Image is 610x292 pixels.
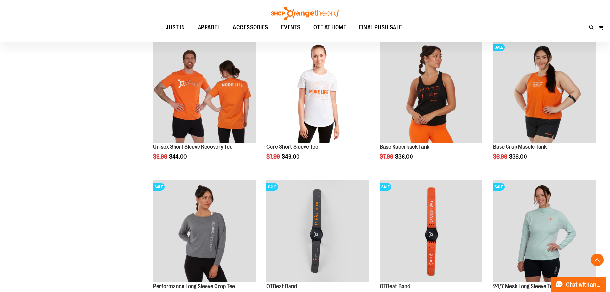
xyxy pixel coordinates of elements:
[551,277,606,292] button: Chat with an Expert
[380,154,394,160] span: $7.99
[153,144,232,150] a: Unisex Short Sleeve Recovery Tee
[380,180,482,282] img: OTBeat Band
[395,154,414,160] span: $36.00
[493,154,508,160] span: $6.99
[281,20,301,35] span: EVENTS
[169,154,188,160] span: $44.00
[153,283,235,289] a: Performance Long Sleeve Crop Tee
[493,44,505,51] span: SALE
[380,144,429,150] a: Base Racerback Tank
[233,20,268,35] span: ACCESSORIES
[493,40,596,144] a: Product image for Base Crop Muscle TankSALE
[493,180,596,282] img: 24/7 Mesh Long Sleeve Tee
[380,183,391,191] span: SALE
[153,154,168,160] span: $9.99
[490,37,599,176] div: product
[493,144,547,150] a: Base Crop Muscle Tank
[263,37,372,176] div: product
[313,20,346,35] span: OTF AT HOME
[380,180,482,283] a: OTBeat BandSALE
[150,37,259,176] div: product
[566,282,602,288] span: Chat with an Expert
[266,40,369,143] img: Product image for Core Short Sleeve Tee
[266,183,278,191] span: SALE
[377,37,485,176] div: product
[282,154,301,160] span: $46.00
[493,183,505,191] span: SALE
[153,40,256,144] a: Product image for Unisex Short Sleeve Recovery Tee
[198,20,220,35] span: APPAREL
[380,283,410,289] a: OTBeat Band
[380,40,482,143] img: Product image for Base Racerback Tank
[266,283,297,289] a: OTBeat Band
[509,154,528,160] span: $36.00
[153,183,165,191] span: SALE
[153,180,256,283] a: Product image for Performance Long Sleeve Crop TeeSALE
[359,20,402,35] span: FINAL PUSH SALE
[266,180,369,283] a: OTBeat BandSALE
[493,283,556,289] a: 24/7 Mesh Long Sleeve Tee
[591,254,604,266] button: Back To Top
[153,180,256,282] img: Product image for Performance Long Sleeve Crop Tee
[153,40,256,143] img: Product image for Unisex Short Sleeve Recovery Tee
[266,40,369,144] a: Product image for Core Short Sleeve Tee
[493,180,596,283] a: 24/7 Mesh Long Sleeve TeeSALE
[166,20,185,35] span: JUST IN
[266,180,369,282] img: OTBeat Band
[266,144,318,150] a: Core Short Sleeve Tee
[493,40,596,143] img: Product image for Base Crop Muscle Tank
[270,7,340,20] img: Shop Orangetheory
[380,40,482,144] a: Product image for Base Racerback Tank
[266,154,281,160] span: $7.99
